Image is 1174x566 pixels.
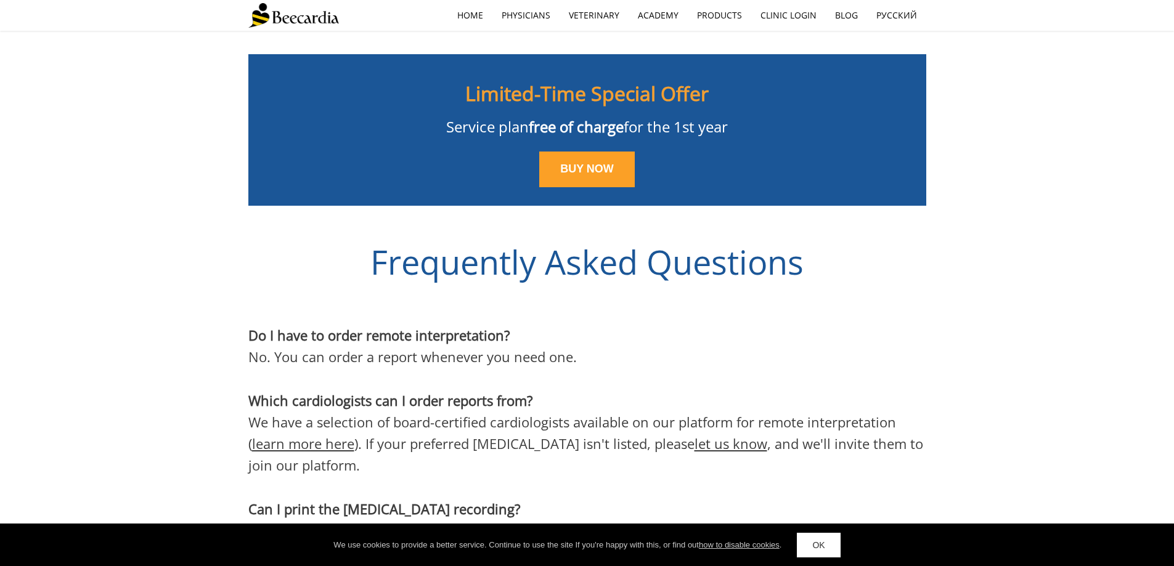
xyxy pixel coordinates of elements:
a: Physicians [492,1,560,30]
a: Blog [826,1,867,30]
span: The [MEDICAL_DATA] tracing can be printed on a regular letter/A4 printer. [248,521,717,540]
a: Clinic Login [751,1,826,30]
span: Limited-Time Special Offer [465,80,709,107]
a: Products [688,1,751,30]
span: free of charge [529,116,624,137]
a: let us know [695,434,767,453]
span: Service plan [446,116,529,137]
span: We have a selection of board-certified cardiologists available on our platform for remote interpr... [248,413,923,474]
span: Do I have to order remote interpretation? [248,326,510,344]
span: for the 1st year [624,116,728,137]
span: Can I print the [MEDICAL_DATA] recording? [248,499,521,518]
a: home [448,1,492,30]
a: how to disable cookies [699,540,780,549]
div: We use cookies to provide a better service. Continue to use the site If you're happy with this, o... [333,539,781,551]
a: learn more here [252,434,354,453]
span: Frequently Asked Questions [370,239,804,285]
img: Beecardia [248,3,339,28]
a: Academy [629,1,688,30]
span: Which cardiologists can I order reports from? [248,391,533,410]
a: Русский [867,1,926,30]
a: Veterinary [560,1,629,30]
span: BUY NOW [560,163,614,175]
a: OK [797,533,840,557]
a: BUY NOW [539,152,635,187]
span: No. You can order a report whenever you need one. [248,347,577,366]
